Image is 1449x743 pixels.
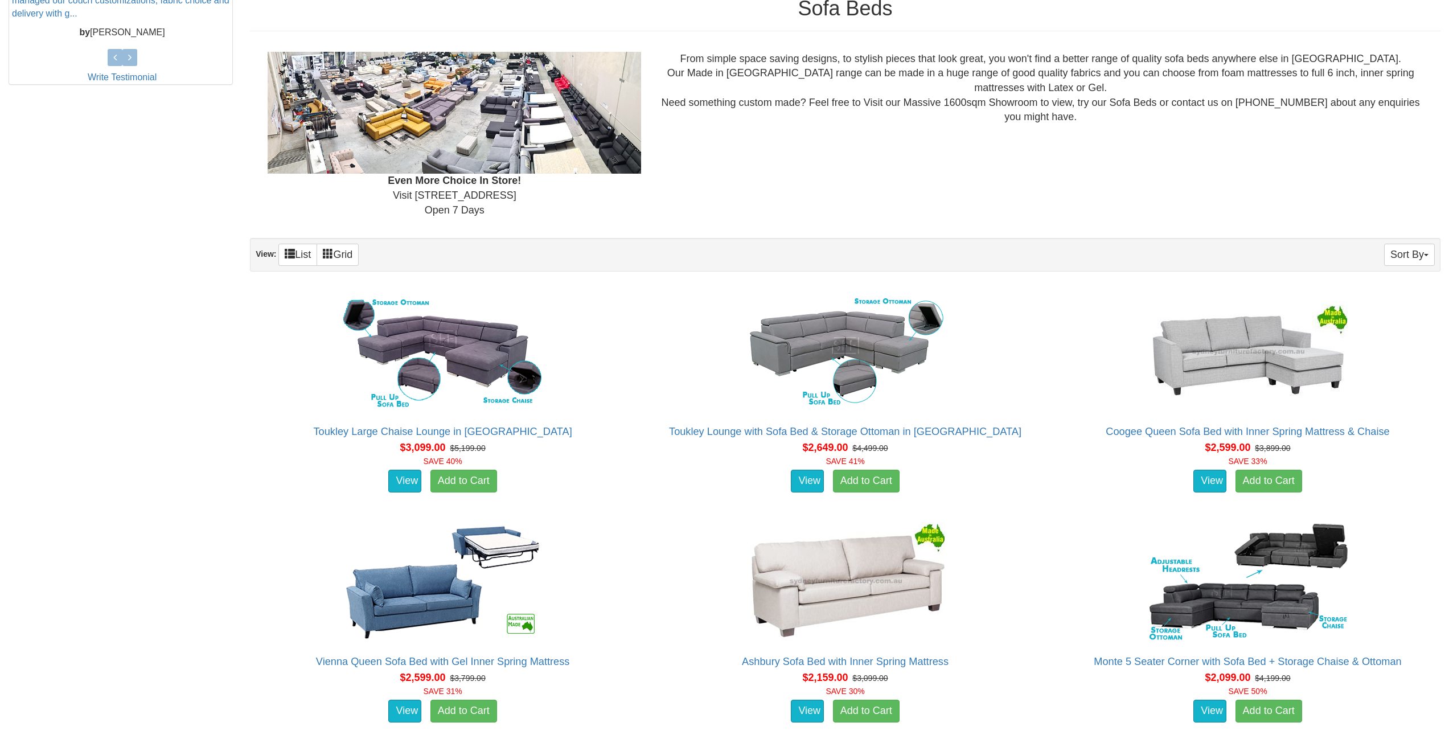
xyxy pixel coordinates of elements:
font: SAVE 33% [1228,457,1267,466]
a: View [388,470,421,492]
del: $3,099.00 [852,674,888,683]
a: Vienna Queen Sofa Bed with Gel Inner Spring Mattress [316,656,570,667]
a: Grid [317,244,359,266]
a: Add to Cart [1235,470,1302,492]
a: Ashbury Sofa Bed with Inner Spring Mattress [742,656,949,667]
a: Add to Cart [833,700,900,723]
a: Add to Cart [430,470,497,492]
img: Toukley Large Chaise Lounge in Fabric [340,289,545,414]
a: Add to Cart [430,700,497,723]
img: Toukley Lounge with Sofa Bed & Storage Ottoman in Fabric [743,289,948,414]
del: $4,199.00 [1255,674,1290,683]
img: Showroom [268,52,641,174]
a: Toukley Large Chaise Lounge in [GEOGRAPHIC_DATA] [314,426,572,437]
strong: View: [256,249,276,258]
del: $3,799.00 [450,674,485,683]
a: View [791,470,824,492]
span: $2,159.00 [802,672,848,683]
a: View [388,700,421,723]
a: View [791,700,824,723]
a: View [1193,700,1226,723]
img: Ashbury Sofa Bed with Inner Spring Mattress [743,519,948,645]
a: Add to Cart [1235,700,1302,723]
font: SAVE 50% [1228,687,1267,696]
span: $2,599.00 [1205,442,1250,453]
img: Vienna Queen Sofa Bed with Gel Inner Spring Mattress [340,519,545,645]
a: Monte 5 Seater Corner with Sofa Bed + Storage Chaise & Ottoman [1094,656,1401,667]
a: List [278,244,317,266]
del: $5,199.00 [450,444,485,453]
p: [PERSON_NAME] [12,26,232,39]
div: Visit [STREET_ADDRESS] Open 7 Days [259,52,650,218]
font: SAVE 30% [826,687,864,696]
font: SAVE 40% [424,457,462,466]
a: Coogee Queen Sofa Bed with Inner Spring Mattress & Chaise [1106,426,1389,437]
b: Even More Choice In Store! [388,175,521,186]
img: Coogee Queen Sofa Bed with Inner Spring Mattress & Chaise [1146,289,1351,414]
a: Add to Cart [833,470,900,492]
img: Monte 5 Seater Corner with Sofa Bed + Storage Chaise & Ottoman [1146,519,1351,645]
del: $4,499.00 [852,444,888,453]
span: $3,099.00 [400,442,446,453]
font: SAVE 41% [826,457,864,466]
font: SAVE 31% [424,687,462,696]
b: by [79,27,90,37]
del: $3,899.00 [1255,444,1290,453]
button: Sort By [1384,244,1435,266]
a: Write Testimonial [88,72,157,82]
div: From simple space saving designs, to stylish pieces that look great, you won't find a better rang... [650,52,1431,125]
a: Toukley Lounge with Sofa Bed & Storage Ottoman in [GEOGRAPHIC_DATA] [669,426,1021,437]
span: $2,099.00 [1205,672,1250,683]
a: View [1193,470,1226,492]
span: $2,649.00 [802,442,848,453]
span: $2,599.00 [400,672,446,683]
